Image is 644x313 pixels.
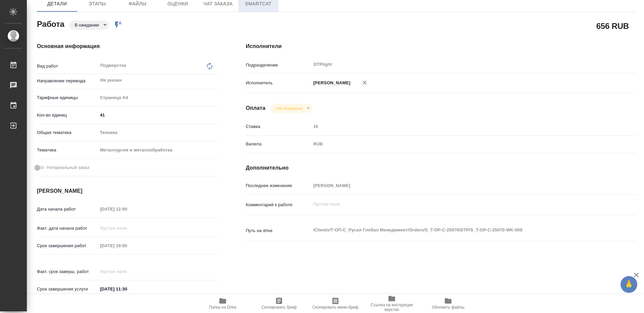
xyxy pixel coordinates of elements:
p: Направление перевода [37,78,98,84]
p: Общая тематика [37,129,98,136]
div: Металлургия и металлобработка [98,144,219,156]
p: Исполнитель [246,80,311,86]
button: Удалить исполнителя [357,75,372,90]
button: Папка на Drive [195,294,251,313]
span: Ссылка на инструкции верстки [368,303,416,312]
button: Обновить файлы [420,294,476,313]
p: Срок завершения работ [37,242,98,249]
p: Факт. срок заверш. работ [37,268,98,275]
div: В ожидании [271,104,312,113]
h4: [PERSON_NAME] [37,187,219,195]
button: В ожидании [73,22,101,28]
p: Подразделение [246,62,311,69]
p: [PERSON_NAME] [311,80,351,86]
input: Пустое поле [98,204,156,214]
button: Скопировать бриф [251,294,307,313]
p: Тарифные единицы [37,94,98,101]
p: Вид работ [37,63,98,70]
h2: Работа [37,17,64,30]
p: Дата начала работ [37,206,98,213]
h4: Оплата [246,104,266,112]
h4: Исполнители [246,42,637,50]
textarea: /Clients/Т-ОП-С_Русал Глобал Менеджмент/Orders/S_T-OP-C-25070/DTP/S_T-OP-C-25070-WK-008 [311,224,604,236]
div: Техника [98,127,219,138]
input: ✎ Введи что-нибудь [98,110,219,120]
div: RUB [311,138,604,150]
span: 🙏 [623,277,635,292]
h4: Основная информация [37,42,219,50]
input: ✎ Введи что-нибудь [98,284,156,294]
p: Ставка [246,123,311,130]
button: 🙏 [621,276,637,293]
button: Скопировать мини-бриф [307,294,364,313]
input: Пустое поле [98,223,156,233]
p: Факт. дата начала работ [37,225,98,232]
p: Тематика [37,147,98,153]
p: Последнее изменение [246,182,311,189]
p: Кол-во единиц [37,112,98,119]
input: Пустое поле [311,181,604,190]
span: Скопировать мини-бриф [312,305,358,310]
input: Пустое поле [98,267,156,276]
input: Пустое поле [311,122,604,131]
div: Страница А4 [98,92,219,103]
p: Комментарий к работе [246,202,311,208]
p: Путь на drive [246,227,311,234]
h4: Дополнительно [246,164,637,172]
span: Обновить файлы [432,305,465,310]
h2: 656 RUB [596,20,629,32]
button: Не оплачена [274,105,304,111]
span: Нотариальный заказ [47,164,89,171]
input: Пустое поле [98,241,156,251]
p: Валюта [246,141,311,147]
p: Срок завершения услуги [37,286,98,293]
span: Скопировать бриф [261,305,297,310]
button: Ссылка на инструкции верстки [364,294,420,313]
span: Папка на Drive [209,305,236,310]
div: В ожидании [69,20,109,30]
